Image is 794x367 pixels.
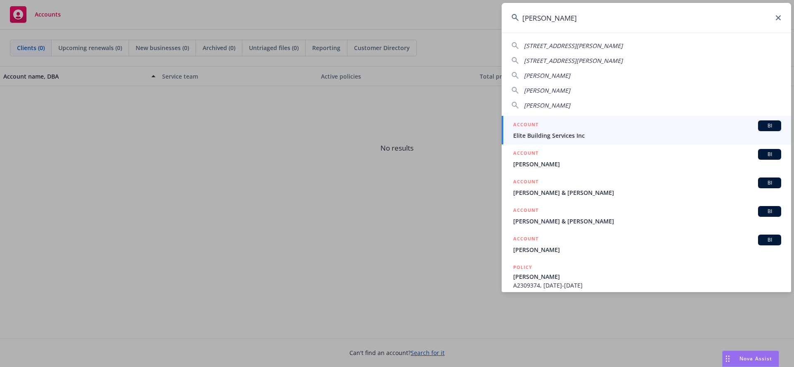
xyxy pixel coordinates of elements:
h5: POLICY [513,263,532,271]
h5: ACCOUNT [513,149,538,159]
span: [PERSON_NAME] [513,272,781,281]
span: [PERSON_NAME] & [PERSON_NAME] [513,217,781,225]
span: [PERSON_NAME] [524,86,570,94]
span: [STREET_ADDRESS][PERSON_NAME] [524,57,623,65]
a: ACCOUNTBI[PERSON_NAME] [502,230,791,259]
h5: ACCOUNT [513,120,538,130]
button: Nova Assist [722,350,779,367]
span: Elite Building Services Inc [513,131,781,140]
span: BI [761,122,778,130]
h5: ACCOUNT [513,206,538,216]
a: ACCOUNTBI[PERSON_NAME] & [PERSON_NAME] [502,201,791,230]
span: [PERSON_NAME] [524,101,570,109]
span: [STREET_ADDRESS][PERSON_NAME] [524,42,623,50]
span: BI [761,151,778,158]
a: POLICY[PERSON_NAME]A2309374, [DATE]-[DATE] [502,259,791,294]
span: BI [761,236,778,244]
span: [PERSON_NAME] [513,160,781,168]
h5: ACCOUNT [513,235,538,245]
span: BI [761,179,778,187]
input: Search... [502,3,791,33]
h5: ACCOUNT [513,178,538,187]
span: Nova Assist [739,355,772,362]
span: BI [761,208,778,215]
span: [PERSON_NAME] [513,245,781,254]
a: ACCOUNTBIElite Building Services Inc [502,116,791,144]
span: [PERSON_NAME] [524,72,570,79]
span: A2309374, [DATE]-[DATE] [513,281,781,290]
a: ACCOUNTBI[PERSON_NAME] [502,144,791,173]
div: Drag to move [722,351,733,367]
span: [PERSON_NAME] & [PERSON_NAME] [513,188,781,197]
a: ACCOUNTBI[PERSON_NAME] & [PERSON_NAME] [502,173,791,201]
